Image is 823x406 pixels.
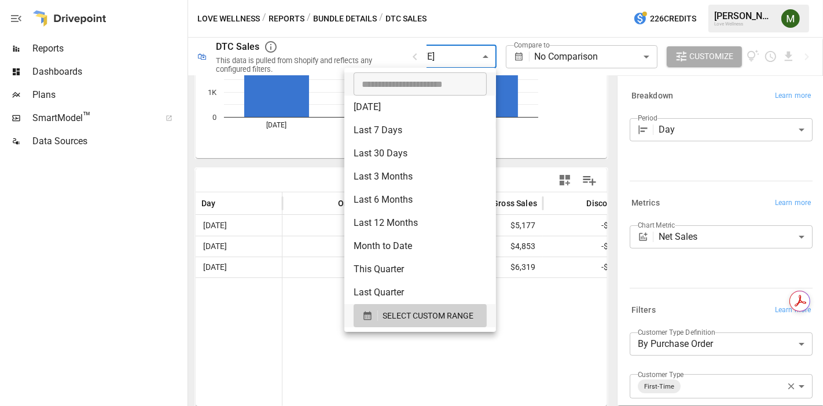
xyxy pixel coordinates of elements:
[344,142,496,165] li: Last 30 Days
[344,188,496,211] li: Last 6 Months
[344,258,496,281] li: This Quarter
[344,96,496,119] li: [DATE]
[344,119,496,142] li: Last 7 Days
[354,304,487,327] button: SELECT CUSTOM RANGE
[383,309,473,323] span: SELECT CUSTOM RANGE
[344,211,496,235] li: Last 12 Months
[344,165,496,188] li: Last 3 Months
[344,281,496,304] li: Last Quarter
[344,235,496,258] li: Month to Date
